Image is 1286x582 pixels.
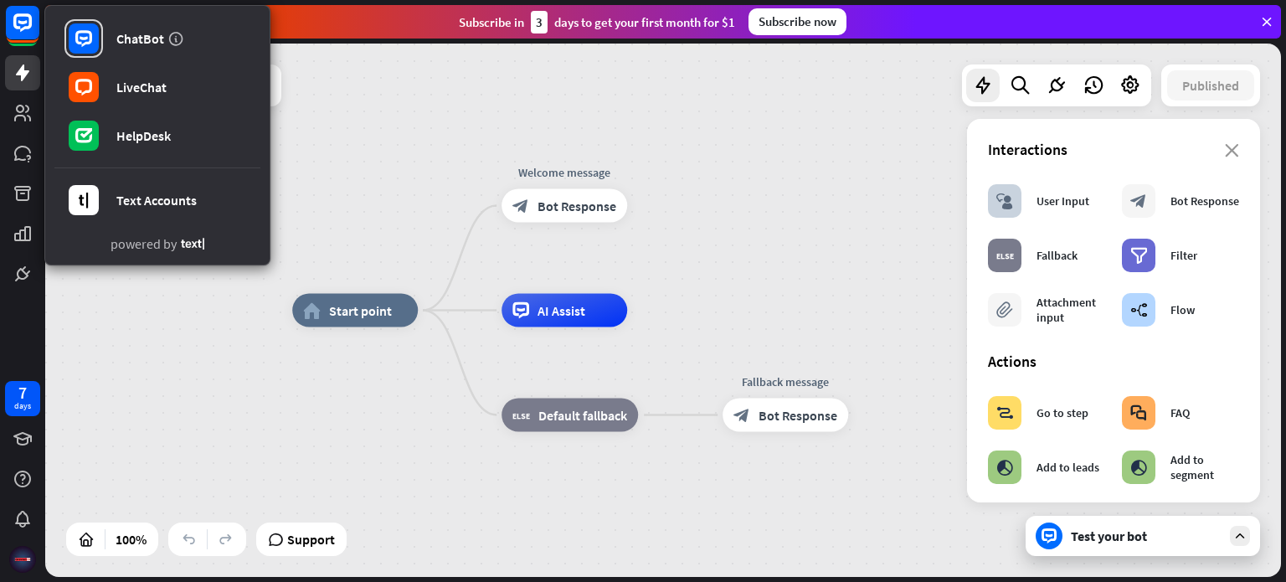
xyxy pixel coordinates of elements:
[1225,144,1239,157] i: close
[303,302,321,319] i: home_2
[1130,404,1147,421] i: block_faq
[996,247,1014,264] i: block_fallback
[1130,193,1147,209] i: block_bot_response
[287,526,335,553] span: Support
[1170,193,1239,209] div: Bot Response
[1167,70,1254,100] button: Published
[1170,405,1190,420] div: FAQ
[710,373,861,390] div: Fallback message
[1130,247,1148,264] i: filter
[538,407,627,424] span: Default fallback
[1037,193,1089,209] div: User Input
[1170,248,1197,263] div: Filter
[1037,295,1105,325] div: Attachment input
[538,198,616,214] span: Bot Response
[1130,459,1147,476] i: block_add_to_segment
[1037,460,1099,475] div: Add to leads
[988,140,1239,159] div: Interactions
[18,385,27,400] div: 7
[1037,405,1088,420] div: Go to step
[996,301,1013,318] i: block_attachment
[996,459,1013,476] i: block_add_to_segment
[1037,248,1078,263] div: Fallback
[512,198,529,214] i: block_bot_response
[5,381,40,416] a: 7 days
[14,400,31,412] div: days
[1170,302,1195,317] div: Flow
[538,302,585,319] span: AI Assist
[512,407,530,424] i: block_fallback
[13,7,64,57] button: Open LiveChat chat widget
[733,407,750,424] i: block_bot_response
[531,11,548,33] div: 3
[1170,452,1239,482] div: Add to segment
[329,302,392,319] span: Start point
[988,352,1239,371] div: Actions
[748,8,846,35] div: Subscribe now
[996,404,1014,421] i: block_goto
[111,526,152,553] div: 100%
[459,11,735,33] div: Subscribe in days to get your first month for $1
[489,164,640,181] div: Welcome message
[1071,528,1222,544] div: Test your bot
[1130,301,1148,318] i: builder_tree
[759,407,837,424] span: Bot Response
[996,193,1013,209] i: block_user_input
